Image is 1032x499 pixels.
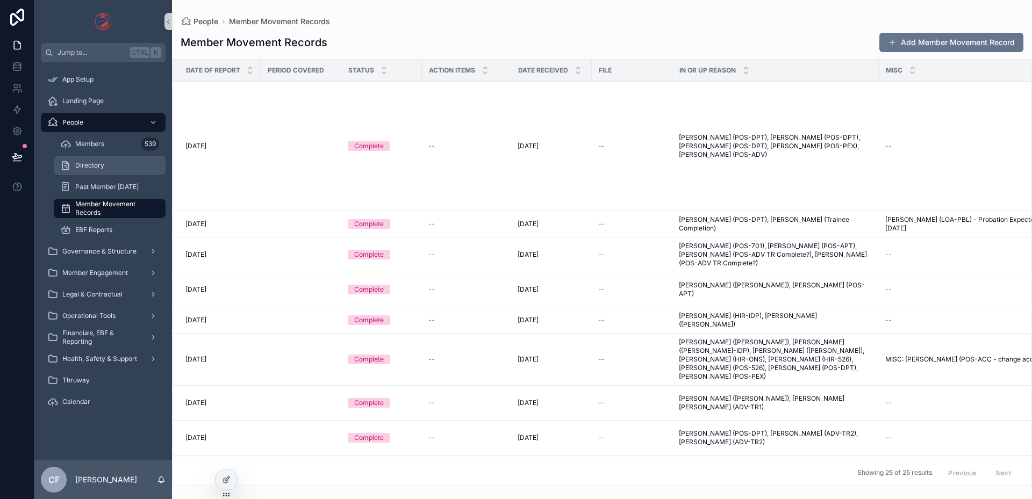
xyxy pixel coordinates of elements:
a: Operational Tools [41,306,166,326]
a: -- [428,220,505,228]
span: Thruway [62,376,90,385]
span: [PERSON_NAME] ([PERSON_NAME]), [PERSON_NAME] (POS-APT) [679,281,872,298]
a: -- [598,355,666,364]
a: Past Member [DATE] [54,177,166,197]
span: -- [885,399,892,407]
span: -- [885,285,892,294]
a: [DATE] [518,220,585,228]
a: [PERSON_NAME] (POS-701), [PERSON_NAME] (POS-APT), [PERSON_NAME] (POS-ADV TR Complete?), [PERSON_N... [679,242,872,267]
span: Landing Page [62,97,104,105]
span: [DATE] [518,316,539,324]
span: EBF Reports [75,226,112,234]
a: -- [428,355,505,364]
span: -- [885,433,892,442]
div: scrollable content [34,62,172,425]
span: Misc [886,66,902,75]
a: -- [428,285,505,294]
span: [DATE] [185,316,206,324]
a: Complete [348,250,415,259]
a: Complete [348,315,415,325]
span: Period Covered [268,66,324,75]
span: People [62,118,83,127]
a: EBF Reports [54,220,166,240]
a: Complete [348,285,415,294]
span: [DATE] [518,399,539,407]
div: Complete [354,141,384,151]
span: [DATE] [185,142,206,150]
span: File [599,66,612,75]
a: -- [428,250,505,259]
p: [PERSON_NAME] [75,474,137,485]
span: Financials, EBF & Reporting [62,329,141,346]
span: -- [428,142,435,150]
span: Status [348,66,374,75]
span: -- [885,316,892,324]
a: Health, Safety & Support [41,349,166,368]
button: Add Member Movement Record [879,33,1023,52]
a: [PERSON_NAME] (POS-DPT), [PERSON_NAME] (ADV-TR2), [PERSON_NAME] (ADV-TR2) [679,429,872,446]
span: Showing 25 of 25 results [857,469,932,478]
a: [DATE] [185,250,254,259]
a: Landing Page [41,91,166,111]
a: [DATE] [185,142,254,150]
a: [DATE] [518,285,585,294]
a: Financials, EBF & Reporting [41,328,166,347]
a: -- [598,220,666,228]
a: App Setup [41,70,166,89]
span: [DATE] [185,285,206,294]
span: -- [428,220,435,228]
a: [DATE] [185,433,254,442]
a: -- [428,142,505,150]
span: Directory [75,161,104,170]
span: [DATE] [185,399,206,407]
span: -- [428,433,435,442]
span: -- [598,285,605,294]
span: Date Of Report [186,66,240,75]
a: Complete [348,141,415,151]
a: Legal & Contractual [41,285,166,304]
span: [DATE] [185,433,206,442]
a: Complete [348,219,415,229]
span: App Setup [62,75,94,84]
a: -- [598,285,666,294]
span: -- [598,433,605,442]
span: [DATE] [185,355,206,364]
a: People [181,16,218,27]
div: Complete [354,398,384,408]
span: Member Movement Records [229,16,330,27]
div: 539 [141,138,159,150]
a: Complete [348,355,415,364]
a: -- [428,399,505,407]
a: Member Engagement [41,263,166,283]
span: Member Movement Records [75,200,155,217]
a: [PERSON_NAME] (POS-DPT), [PERSON_NAME] (POS-DPT), [PERSON_NAME] (POS-DPT), [PERSON_NAME] (POS-PEX... [679,133,872,159]
a: [PERSON_NAME] ([PERSON_NAME]), [PERSON_NAME] ([PERSON_NAME]-IDP), [PERSON_NAME] ([PERSON_NAME]), ... [679,338,872,381]
span: -- [598,355,605,364]
span: K [152,48,160,57]
span: -- [428,285,435,294]
a: Members539 [54,134,166,154]
a: [DATE] [185,220,254,228]
span: [DATE] [185,250,206,259]
a: [DATE] [518,399,585,407]
a: [DATE] [185,285,254,294]
a: [DATE] [518,142,585,150]
a: -- [428,316,505,324]
span: CF [48,473,60,486]
a: [PERSON_NAME] (HIR-IDP), [PERSON_NAME] ([PERSON_NAME]) [679,312,872,329]
span: [DATE] [518,355,539,364]
span: Health, Safety & Support [62,355,137,363]
div: Complete [354,250,384,259]
div: Complete [354,355,384,364]
span: [DATE] [518,142,539,150]
span: Legal & Contractual [62,290,123,299]
a: -- [428,433,505,442]
span: -- [885,142,892,150]
span: -- [598,220,605,228]
span: -- [885,250,892,259]
div: Complete [354,433,384,443]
